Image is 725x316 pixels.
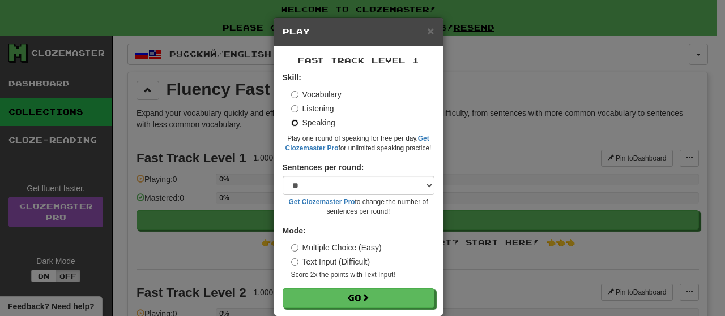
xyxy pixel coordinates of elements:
strong: Mode: [283,226,306,235]
input: Multiple Choice (Easy) [291,244,298,252]
input: Text Input (Difficult) [291,258,298,266]
a: Get Clozemaster Pro [289,198,355,206]
button: Close [427,25,434,37]
label: Text Input (Difficult) [291,256,370,267]
small: to change the number of sentences per round! [283,197,434,217]
label: Sentences per round: [283,162,364,173]
small: Score 2x the points with Text Input ! [291,270,434,280]
h5: Play [283,26,434,37]
strong: Skill: [283,73,301,82]
label: Multiple Choice (Easy) [291,242,382,253]
span: × [427,24,434,37]
label: Vocabulary [291,89,342,100]
input: Speaking [291,119,298,127]
input: Listening [291,105,298,112]
span: Fast Track Level 1 [298,55,419,65]
label: Listening [291,103,334,114]
small: Play one round of speaking for free per day. for unlimited speaking practice! [283,134,434,153]
label: Speaking [291,117,335,128]
button: Go [283,288,434,308]
input: Vocabulary [291,91,298,98]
